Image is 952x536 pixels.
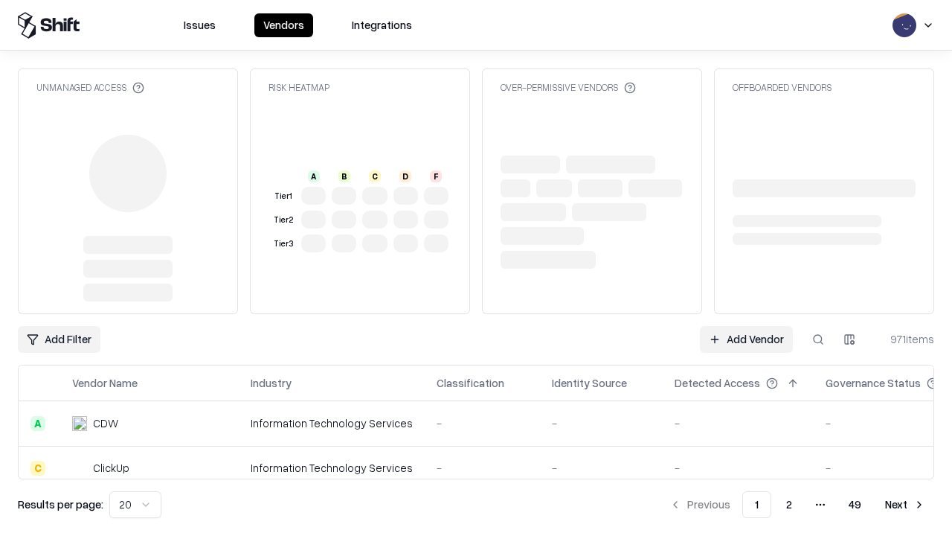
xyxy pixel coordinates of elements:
div: Information Technology Services [251,415,413,431]
div: C [30,461,45,476]
div: Unmanaged Access [36,81,144,94]
div: Tier 3 [271,237,295,250]
button: 49 [837,491,873,518]
div: A [308,170,320,182]
div: - [552,415,651,431]
div: A [30,416,45,431]
div: D [399,170,411,182]
button: Next [876,491,934,518]
div: CDW [93,415,118,431]
button: Vendors [254,13,313,37]
div: Industry [251,375,292,391]
div: - [675,415,802,431]
div: Tier 2 [271,214,295,226]
a: Add Vendor [700,326,793,353]
div: Vendor Name [72,375,138,391]
div: Offboarded Vendors [733,81,832,94]
div: - [675,460,802,476]
button: 1 [742,491,771,518]
div: Over-Permissive Vendors [501,81,636,94]
div: Risk Heatmap [268,81,329,94]
button: 2 [774,491,804,518]
div: - [552,460,651,476]
div: - [437,415,528,431]
p: Results per page: [18,497,103,512]
nav: pagination [660,491,934,518]
img: CDW [72,416,87,431]
div: - [437,460,528,476]
div: Information Technology Services [251,460,413,476]
button: Integrations [343,13,421,37]
div: 971 items [875,331,934,347]
div: C [369,170,381,182]
div: B [338,170,350,182]
div: F [430,170,442,182]
img: ClickUp [72,461,87,476]
div: Classification [437,375,504,391]
div: Detected Access [675,375,760,391]
div: Tier 1 [271,190,295,202]
div: Identity Source [552,375,627,391]
div: ClickUp [93,460,129,476]
div: Governance Status [826,375,921,391]
button: Issues [175,13,225,37]
button: Add Filter [18,326,100,353]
